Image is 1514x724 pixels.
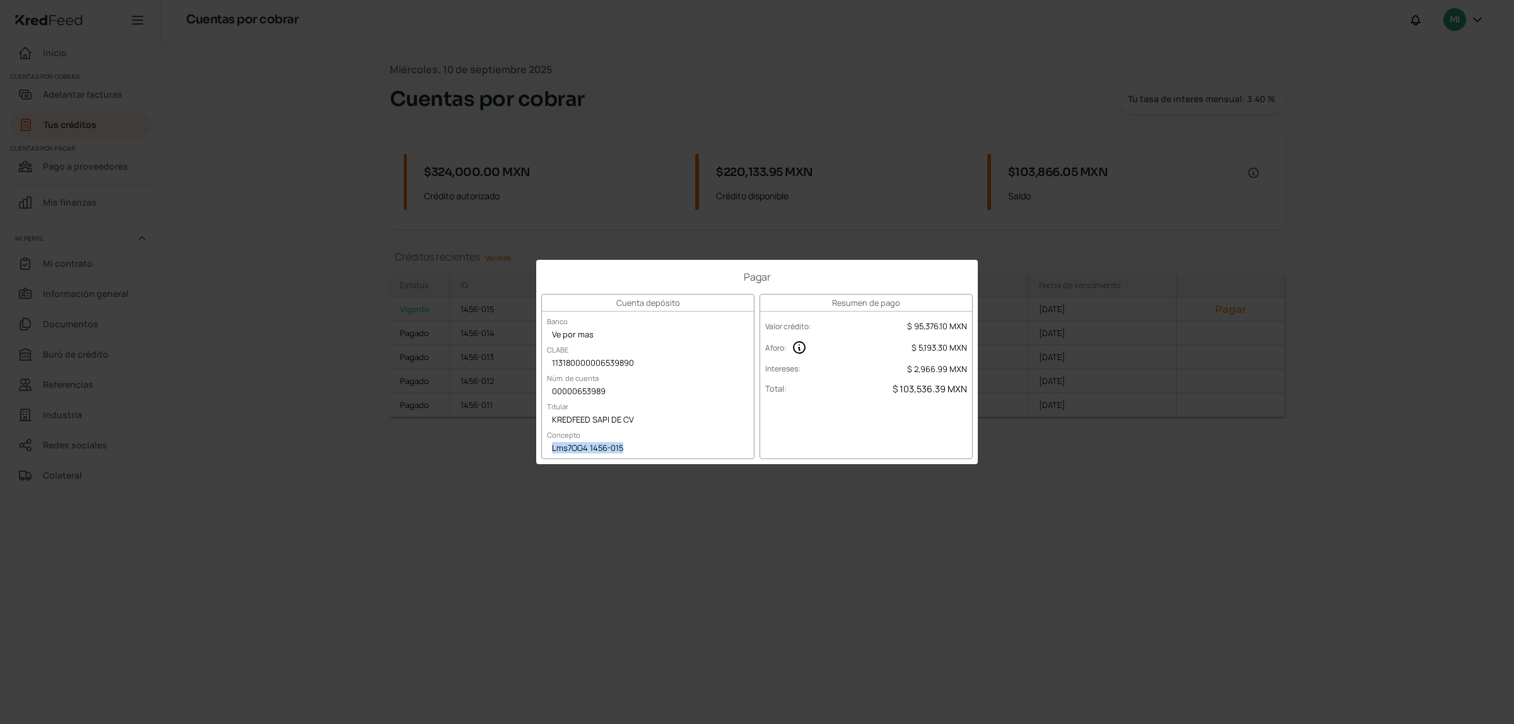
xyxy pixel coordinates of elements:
[542,440,754,458] div: Lms7OG4 1456-015
[542,354,754,373] div: 113180000006539890
[760,295,972,312] h3: Resumen de pago
[542,368,604,388] label: Núm. de cuenta
[907,320,967,332] span: $ 95,376.10 MXN
[542,383,754,402] div: 00000653989
[765,363,801,374] label: Intereses :
[542,397,573,416] label: Titular
[765,342,787,353] label: Aforo :
[765,321,811,332] label: Valor crédito :
[912,342,967,353] span: $ 5,193.30 MXN
[765,383,787,394] label: Total :
[542,312,573,331] label: Banco
[542,295,754,312] h3: Cuenta depósito
[541,270,973,284] h1: Pagar
[907,363,967,375] span: $ 2,966.99 MXN
[542,340,573,359] label: CLABE
[542,425,585,445] label: Concepto
[542,326,754,345] div: Ve por mas
[542,411,754,430] div: KREDFEED SAPI DE CV
[893,383,967,395] span: $ 103,536.39 MXN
